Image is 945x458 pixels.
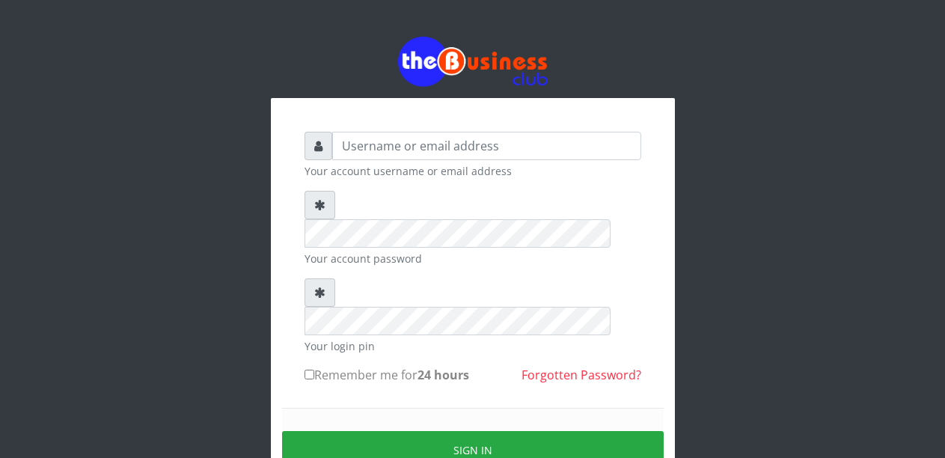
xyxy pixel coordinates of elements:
[305,366,469,384] label: Remember me for
[305,251,641,266] small: Your account password
[305,163,641,179] small: Your account username or email address
[332,132,641,160] input: Username or email address
[522,367,641,383] a: Forgotten Password?
[305,370,314,379] input: Remember me for24 hours
[418,367,469,383] b: 24 hours
[305,338,641,354] small: Your login pin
